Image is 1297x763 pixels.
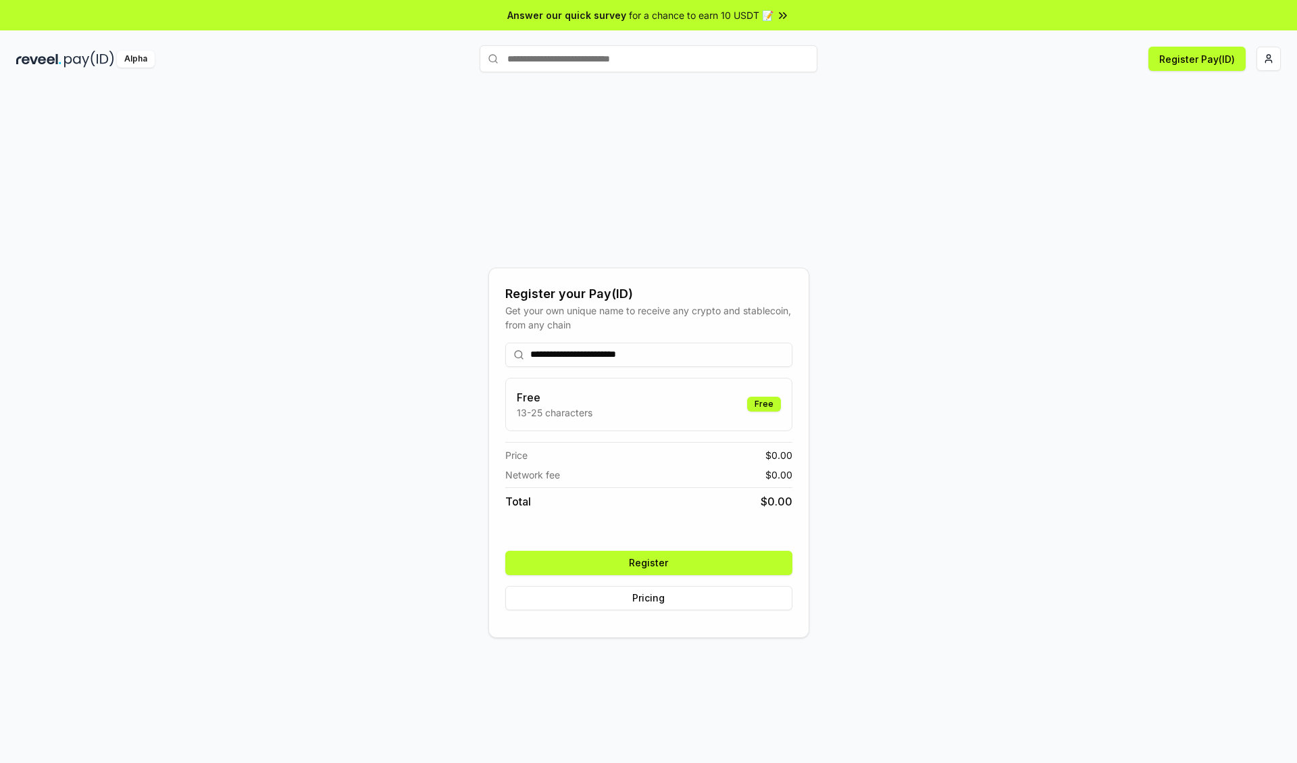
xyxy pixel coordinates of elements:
[16,51,61,68] img: reveel_dark
[629,8,773,22] span: for a chance to earn 10 USDT 📝
[505,551,792,575] button: Register
[765,468,792,482] span: $ 0.00
[517,405,592,420] p: 13-25 characters
[505,468,560,482] span: Network fee
[505,285,792,303] div: Register your Pay(ID)
[765,448,792,462] span: $ 0.00
[117,51,155,68] div: Alpha
[505,493,531,510] span: Total
[761,493,792,510] span: $ 0.00
[517,389,592,405] h3: Free
[1148,47,1246,71] button: Register Pay(ID)
[747,397,781,412] div: Free
[505,586,792,610] button: Pricing
[505,303,792,332] div: Get your own unique name to receive any crypto and stablecoin, from any chain
[505,448,528,462] span: Price
[507,8,626,22] span: Answer our quick survey
[64,51,114,68] img: pay_id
